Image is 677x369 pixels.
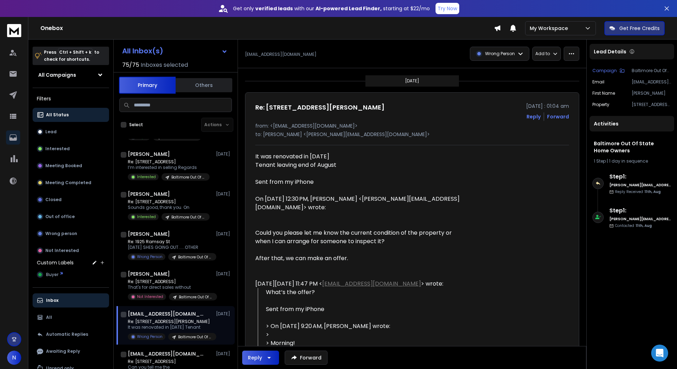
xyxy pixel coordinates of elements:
[216,151,232,157] p: [DATE]
[7,351,21,365] button: N
[33,293,109,307] button: Inbox
[242,351,279,365] button: Reply
[128,324,213,330] p: It was renovated in [DATE] Tenant
[33,327,109,341] button: Automatic Replies
[33,159,109,173] button: Meeting Booked
[438,5,457,12] p: Try Now
[33,68,109,82] button: All Campaigns
[171,215,205,220] p: Baltimore Out Of State Home Owners
[45,248,79,253] p: Not Interested
[33,244,109,258] button: Not Interested
[609,172,671,181] h6: Step 1 :
[594,140,670,154] h1: Baltimore Out Of State Home Owners
[547,113,569,120] div: Forward
[405,78,419,84] p: [DATE]
[33,210,109,224] button: Out of office
[46,332,88,337] p: Automatic Replies
[128,350,206,357] h1: [EMAIL_ADDRESS][DOMAIN_NAME]
[119,77,176,94] button: Primary
[216,311,232,317] p: [DATE]
[609,206,671,215] h6: Step 1 :
[128,151,170,158] h1: [PERSON_NAME]
[37,259,74,266] h3: Custom Labels
[615,223,652,228] p: Contacted
[436,3,459,14] button: Try Now
[45,231,77,236] p: Wrong person
[233,5,430,12] p: Get only with our starting at $22/mo
[535,51,550,57] p: Add to
[592,68,617,74] p: Campaign
[45,129,57,135] p: Lead
[644,189,661,194] span: 11th, Aug
[255,254,462,263] div: After that, we can make an offer.
[33,227,109,241] button: Wrong person
[216,231,232,237] p: [DATE]
[255,178,462,186] div: Sent from my iPhone
[128,191,170,198] h1: [PERSON_NAME]
[176,77,232,93] button: Others
[137,294,163,299] p: Not Interested
[322,280,421,288] a: [EMAIL_ADDRESS][DOMAIN_NAME]
[592,79,604,85] p: Email
[636,223,652,228] span: 11th, Aug
[128,159,210,165] p: Re: [STREET_ADDRESS]
[128,245,213,250] p: [DATE] SHES GOING OUT......OTHER
[137,334,163,339] p: Wrong Person
[33,310,109,324] button: All
[594,158,670,164] div: |
[594,158,606,164] span: 1 Step
[137,174,156,180] p: Interested
[46,272,58,277] span: Buyer
[128,310,206,317] h1: [EMAIL_ADDRESS][DOMAIN_NAME]
[619,25,660,32] p: Get Free Credits
[592,102,609,107] p: Property
[137,214,156,219] p: Interested
[40,24,494,33] h1: Onebox
[632,68,671,74] p: Baltimore Out Of State Home Owners
[128,239,213,245] p: Re: 1925 Ramsay St
[530,25,571,32] p: My Workspace
[44,49,99,63] p: Press to check for shortcuts.
[609,158,648,164] span: 1 day in sequence
[46,112,69,118] p: All Status
[116,44,233,58] button: All Inbox(s)
[33,108,109,122] button: All Status
[122,61,139,69] span: 75 / 75
[255,131,569,138] p: to: [PERSON_NAME] <[PERSON_NAME][EMAIL_ADDRESS][DOMAIN_NAME]>
[592,90,615,96] p: First Name
[179,294,213,300] p: Baltimore Out Of State Home Owners
[128,279,213,285] p: Re: [STREET_ADDRESS]
[615,189,661,194] p: Reply Received
[178,334,212,340] p: Baltimore Out Of State Home Owners
[590,116,674,131] div: Activities
[122,47,163,54] h1: All Inbox(s)
[33,344,109,358] button: Awaiting Reply
[58,48,92,56] span: Ctrl + Shift + k
[128,165,210,170] p: I’m interested in selling Regards
[632,90,671,96] p: [PERSON_NAME]
[315,5,382,12] strong: AI-powered Lead Finder,
[46,298,58,303] p: Inbox
[609,182,671,188] h6: [PERSON_NAME][EMAIL_ADDRESS][DOMAIN_NAME]
[33,193,109,207] button: Closed
[248,354,262,361] div: Reply
[651,345,668,362] div: Open Intercom Messenger
[46,348,80,354] p: Awaiting Reply
[632,79,671,85] p: [EMAIL_ADDRESS][DOMAIN_NAME]
[33,94,109,104] h3: Filters
[245,52,317,57] p: [EMAIL_ADDRESS][DOMAIN_NAME]
[128,359,201,364] p: Re: [STREET_ADDRESS]
[255,161,462,169] div: Tenant leaving end of August
[594,48,626,55] p: Lead Details
[46,315,52,320] p: All
[33,268,109,282] button: Buyer
[137,254,163,259] p: Wrong Person
[526,102,569,110] p: [DATE] : 01:04 am
[285,351,328,365] button: Forward
[216,191,232,197] p: [DATE]
[45,197,62,203] p: Closed
[128,319,213,324] p: Re: [STREET_ADDRESS][PERSON_NAME]
[33,125,109,139] button: Lead
[33,142,109,156] button: Interested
